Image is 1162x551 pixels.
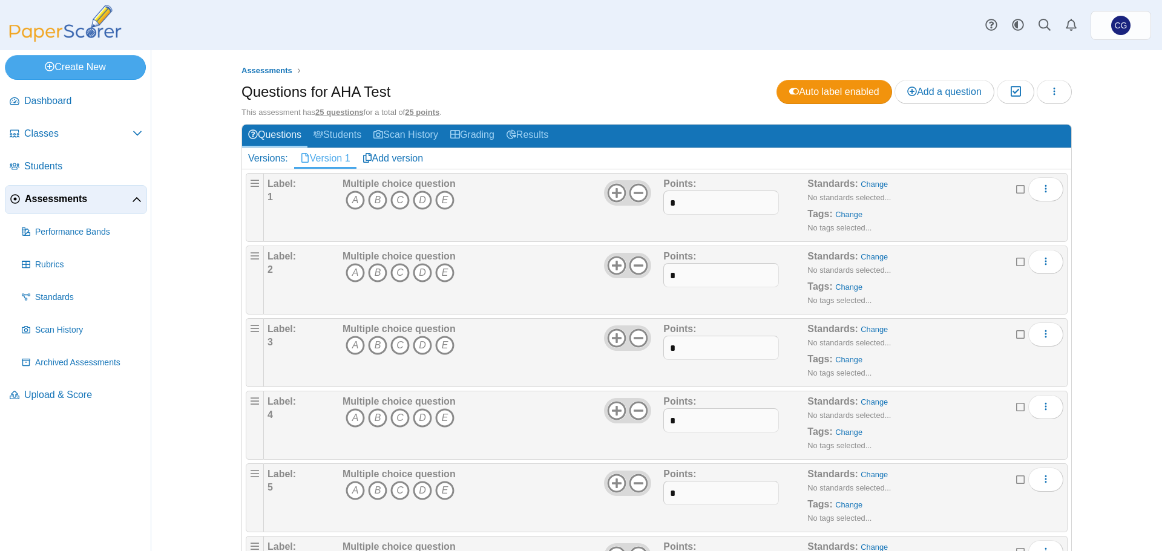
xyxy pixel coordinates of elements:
[1028,395,1063,419] button: More options
[35,259,142,271] span: Rubrics
[368,336,387,355] i: B
[5,185,147,214] a: Assessments
[17,283,147,312] a: Standards
[268,409,273,420] b: 4
[246,391,264,460] div: Drag handle
[807,441,871,450] small: No tags selected...
[367,125,444,147] a: Scan History
[246,246,264,315] div: Drag handle
[246,318,264,387] div: Drag handle
[241,107,1072,118] div: This assessment has for a total of .
[807,411,891,420] small: No standards selected...
[268,264,273,275] b: 2
[5,33,126,44] a: PaperScorer
[807,296,871,305] small: No tags selected...
[343,324,456,334] b: Multiple choice question
[17,250,147,279] a: Rubrics
[390,481,410,500] i: C
[268,469,296,479] b: Label:
[1028,468,1063,492] button: More options
[242,148,294,169] div: Versions:
[835,355,862,364] a: Change
[368,263,387,282] i: B
[343,396,456,406] b: Multiple choice question
[5,152,147,181] a: Students
[835,428,862,437] a: Change
[17,218,147,247] a: Performance Bands
[343,251,456,261] b: Multiple choice question
[25,192,132,206] span: Assessments
[1028,250,1063,274] button: More options
[789,86,879,97] span: Auto label enabled
[24,160,142,173] span: Students
[907,86,982,97] span: Add a question
[435,481,455,500] i: E
[241,66,292,75] span: Assessments
[343,469,456,479] b: Multiple choice question
[35,226,142,238] span: Performance Bands
[435,191,455,210] i: E
[807,281,832,292] b: Tags:
[35,292,142,304] span: Standards
[268,178,296,189] b: Label:
[435,408,455,428] i: E
[294,148,356,169] a: Version 1
[390,263,410,282] i: C
[268,251,296,261] b: Label:
[807,426,832,437] b: Tags:
[861,252,888,261] a: Change
[238,64,295,79] a: Assessments
[435,263,455,282] i: E
[246,173,264,242] div: Drag handle
[807,266,891,275] small: No standards selected...
[268,337,273,347] b: 3
[346,408,365,428] i: A
[35,357,142,369] span: Archived Assessments
[242,125,307,147] a: Questions
[501,125,554,147] a: Results
[246,463,264,532] div: Drag handle
[315,108,363,117] u: 25 questions
[807,396,858,406] b: Standards:
[5,87,147,116] a: Dashboard
[24,94,142,108] span: Dashboard
[663,178,696,189] b: Points:
[1058,12,1085,39] a: Alerts
[413,191,432,210] i: D
[346,336,365,355] i: A
[368,481,387,500] i: B
[268,324,296,334] b: Label:
[663,324,696,334] b: Points:
[861,180,888,189] a: Change
[807,354,832,364] b: Tags:
[444,125,501,147] a: Grading
[663,396,696,406] b: Points:
[776,80,892,104] a: Auto label enabled
[663,251,696,261] b: Points:
[268,192,273,202] b: 1
[35,324,142,336] span: Scan History
[405,108,439,117] u: 25 points
[346,263,365,282] i: A
[390,191,410,210] i: C
[1115,21,1128,30] span: Christopher Gutierrez
[241,82,390,102] h1: Questions for AHA Test
[346,481,365,500] i: A
[5,55,146,79] a: Create New
[835,210,862,219] a: Change
[807,178,858,189] b: Standards:
[5,5,126,42] img: PaperScorer
[1028,322,1063,347] button: More options
[17,348,147,377] a: Archived Assessments
[861,397,888,406] a: Change
[435,336,455,355] i: E
[1028,177,1063,201] button: More options
[268,396,296,406] b: Label:
[24,127,133,140] span: Classes
[413,336,432,355] i: D
[861,470,888,479] a: Change
[17,316,147,345] a: Scan History
[368,191,387,210] i: B
[1111,16,1131,35] span: Christopher Gutierrez
[24,388,142,402] span: Upload & Score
